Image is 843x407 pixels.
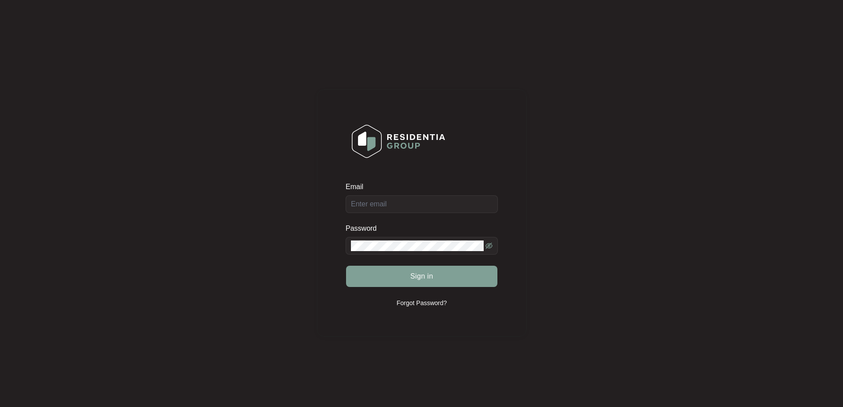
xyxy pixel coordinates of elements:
[346,266,497,287] button: Sign in
[410,271,433,282] span: Sign in
[396,298,447,307] p: Forgot Password?
[346,195,498,213] input: Email
[351,240,484,251] input: Password
[485,242,493,249] span: eye-invisible
[346,182,370,191] label: Email
[346,224,383,233] label: Password
[346,119,451,164] img: Login Logo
